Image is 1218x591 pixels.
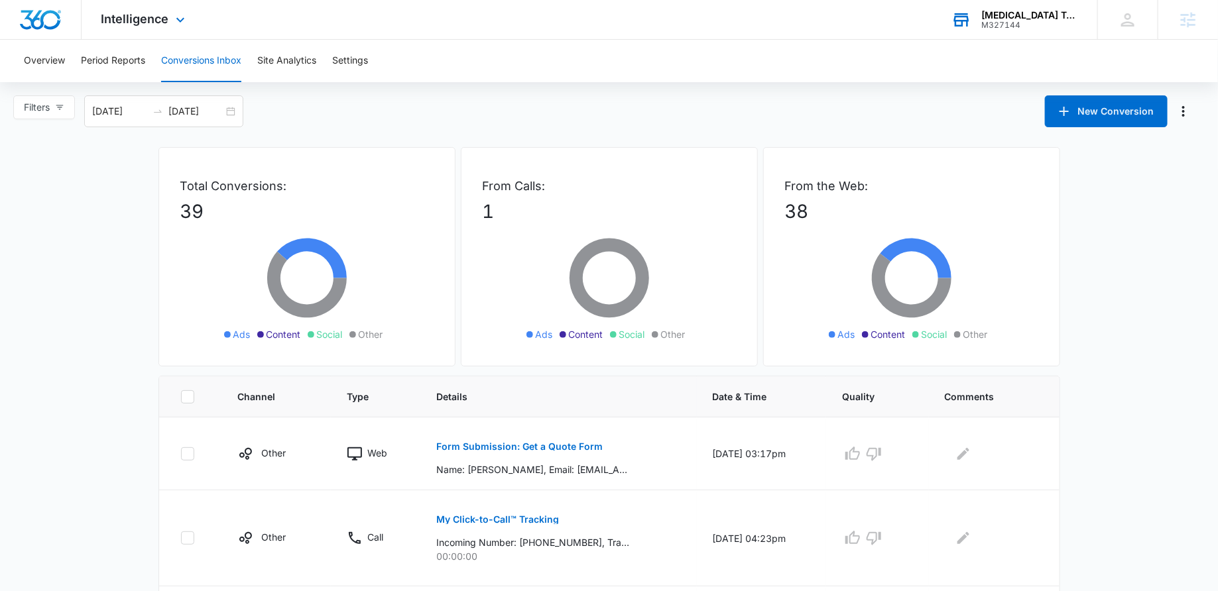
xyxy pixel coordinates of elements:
p: Other [261,446,286,460]
button: Edit Comments [953,527,974,549]
span: Content [871,327,906,341]
p: 1 [483,197,736,225]
button: Edit Comments [953,443,974,464]
button: Form Submission: Get a Quote Form [436,431,603,462]
span: Content [569,327,603,341]
span: Quality [842,390,894,403]
span: Other [359,327,383,341]
span: Social [619,327,645,341]
span: Intelligence [101,12,169,26]
button: Overview [24,40,65,82]
p: Web [367,446,387,460]
p: My Click-to-Call™ Tracking [436,515,559,524]
p: Total Conversions: [180,177,434,195]
span: Content [267,327,301,341]
span: Date & Time [713,390,791,403]
div: account name [981,10,1078,21]
span: Details [436,390,662,403]
p: Other [261,530,286,544]
button: Period Reports [81,40,145,82]
td: [DATE] 04:23pm [697,490,826,586]
span: Ads [838,327,855,341]
button: Conversions Inbox [161,40,241,82]
span: Comments [945,390,1019,403]
span: Filters [24,100,50,115]
input: End date [168,104,223,119]
div: account id [981,21,1078,30]
span: Type [347,390,385,403]
button: Manage Numbers [1173,101,1194,122]
span: Ads [233,327,251,341]
p: Name: [PERSON_NAME], Email: [EMAIL_ADDRESS][DOMAIN_NAME], Phone: [PHONE_NUMBER], Farm Acres: 129,... [436,462,629,476]
span: Channel [237,390,296,403]
button: New Conversion [1045,95,1168,127]
span: Social [317,327,343,341]
p: From the Web: [785,177,1038,195]
span: Other [661,327,686,341]
span: Social [922,327,947,341]
p: 39 [180,197,434,225]
span: swap-right [152,106,163,117]
span: Ads [536,327,553,341]
button: My Click-to-Call™ Tracking [436,504,559,535]
td: [DATE] 03:17pm [697,417,826,490]
input: Start date [92,104,147,119]
p: Form Submission: Get a Quote Form [436,442,603,451]
p: 00:00:00 [436,549,681,563]
button: Settings [332,40,368,82]
button: Filters [13,95,75,119]
p: From Calls: [483,177,736,195]
p: Incoming Number: [PHONE_NUMBER], Tracking Number: [PHONE_NUMBER], Ring To: [PHONE_NUMBER], Caller... [436,535,629,549]
span: to [152,106,163,117]
p: 38 [785,197,1038,225]
button: Site Analytics [257,40,316,82]
p: Call [367,530,383,544]
span: Other [963,327,988,341]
